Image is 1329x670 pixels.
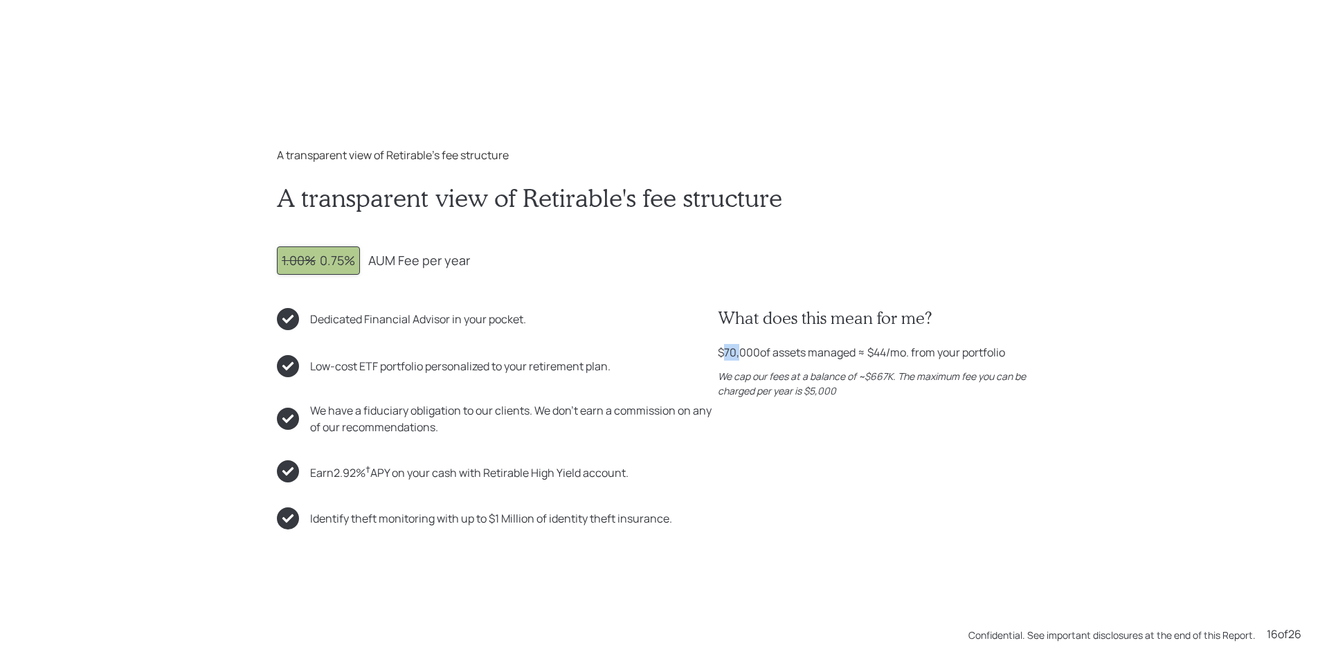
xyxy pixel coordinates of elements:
div: 16 of 26 [1267,626,1301,642]
div: $70,000 of assets managed ≈ $44 /mo. from your portfolio [718,344,1005,361]
h1: A transparent view of Retirable's fee structure [277,183,1052,212]
i: We cap our fees at a balance of ~$667K. The maximum fee you can be charged per year is $5,000 [718,370,1026,397]
div: 0.75% [282,251,355,270]
sup: † [365,463,370,476]
h3: What does this mean for me? [718,308,1052,328]
div: Earn 2.92 % APY on your cash with Retirable High Yield account. [310,461,629,481]
p: A transparent view of Retirable's fee structure [277,147,1052,163]
div: AUM Fee per year [368,251,470,270]
div: Dedicated Financial Advisor in your pocket. [310,311,526,327]
span: Low-cost ETF [310,359,378,374]
div: Confidential. See important disclosures at the end of this Report. [968,628,1256,642]
div: We have a fiduciary obligation to our clients. We don't earn a commission on any of our recommend... [310,402,718,435]
div: portfolio personalized to your retirement plan. [310,358,611,374]
div: Identify theft monitoring with up to $1 Million of identity theft insurance. [310,510,672,527]
span: 1.00% [282,252,316,269]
